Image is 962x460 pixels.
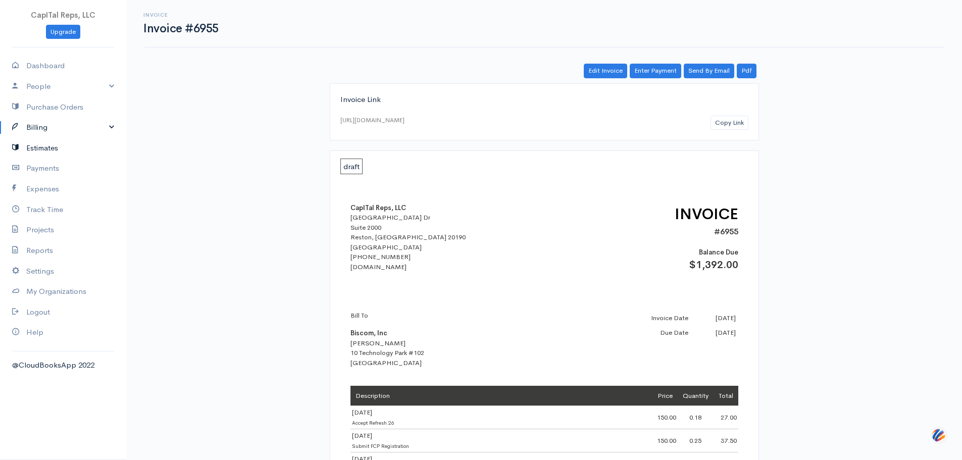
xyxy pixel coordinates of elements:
[652,429,678,452] td: 150.00
[352,420,394,426] span: Accept Refresh 26
[630,64,681,78] a: Enter Payment
[350,429,652,452] td: [DATE]
[699,248,738,257] span: Balance Due
[350,386,652,406] td: Description
[143,22,219,35] h1: Invoice #6955
[350,213,527,272] div: [GEOGRAPHIC_DATA] Dr Suite 2000 Reston, [GEOGRAPHIC_DATA] 20190 [GEOGRAPHIC_DATA] [PHONE_NUMBER] ...
[12,360,114,371] div: @CloudBooksApp 2022
[691,311,738,326] td: [DATE]
[612,311,691,326] td: Invoice Date
[350,311,527,321] p: Bill To
[684,64,734,78] a: Send By Email
[930,426,947,445] img: svg+xml;base64,PHN2ZyB3aWR0aD0iNDQiIGhlaWdodD0iNDQiIHZpZXdCb3g9IjAgMCA0NCA0NCIgZmlsbD0ibm9uZSIgeG...
[352,443,409,449] span: Submit FCP Registration
[691,325,738,340] td: [DATE]
[711,116,748,130] button: Copy Link
[31,10,95,20] span: CapITal Reps, LLC
[678,406,714,429] td: 0.18
[340,94,748,106] div: Invoice Link
[678,386,714,406] td: Quantity
[46,25,80,39] a: Upgrade
[350,203,406,212] b: CapITal Reps, LLC
[340,159,363,174] span: draft
[714,406,738,429] td: 27.00
[652,406,678,429] td: 150.00
[350,329,387,337] b: Biscom, Inc
[678,429,714,452] td: 0.25
[143,12,219,18] h6: Invoice
[714,429,738,452] td: 37.50
[350,406,652,429] td: [DATE]
[714,226,738,237] span: #6955
[340,116,404,125] div: [URL][DOMAIN_NAME]
[689,259,738,271] span: $1,392.00
[612,325,691,340] td: Due Date
[714,386,738,406] td: Total
[737,64,756,78] a: Pdf
[584,64,627,78] a: Edit Invoice
[652,386,678,406] td: Price
[675,205,738,224] span: INVOICE
[350,311,527,368] div: [PERSON_NAME] 10 Technology Park #102 [GEOGRAPHIC_DATA]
